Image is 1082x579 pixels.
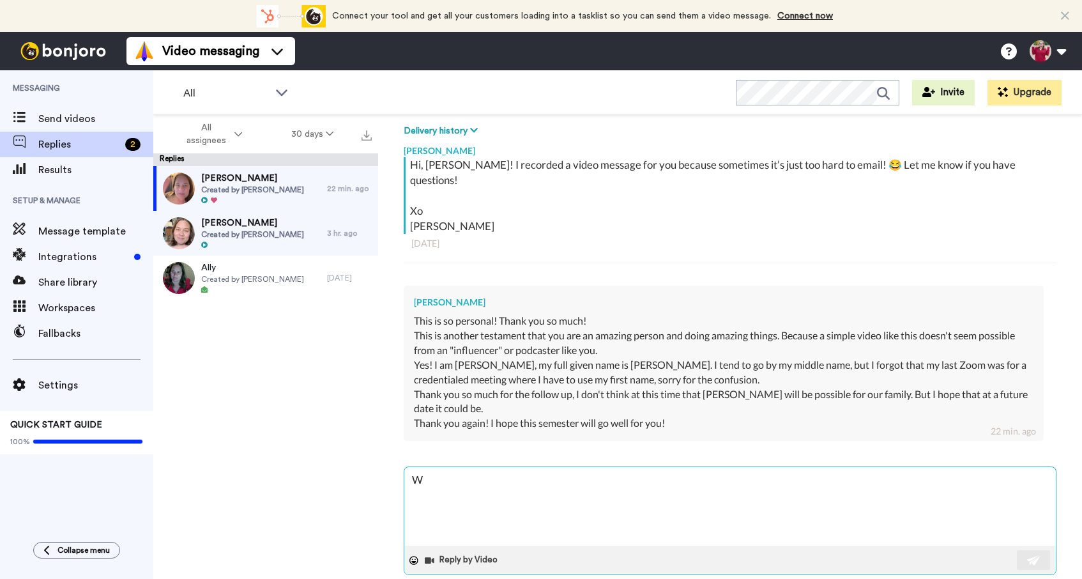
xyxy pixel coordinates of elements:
[201,172,304,185] span: [PERSON_NAME]
[10,421,102,429] span: QUICK START GUIDE
[163,217,195,249] img: 5f6937e3-97b8-473e-b560-f50c4553211c-thumb.jpg
[255,5,326,27] div: animation
[163,173,195,205] img: d9704f4f-384e-4f34-ae06-9a227477a007-thumb.jpg
[10,436,30,447] span: 100%
[411,237,1049,250] div: [DATE]
[1027,555,1041,566] img: send-white.svg
[38,137,120,152] span: Replies
[414,296,1033,309] div: [PERSON_NAME]
[414,314,1033,416] div: This is so personal! Thank you so much! This is another testament that you are an amazing person ...
[987,80,1062,105] button: Upgrade
[125,138,141,151] div: 2
[327,273,372,283] div: [DATE]
[38,224,153,239] span: Message template
[162,42,259,60] span: Video messaging
[153,211,378,256] a: [PERSON_NAME]Created by [PERSON_NAME]3 hr. ago
[153,256,378,300] a: AllyCreated by [PERSON_NAME][DATE]
[267,123,358,146] button: 30 days
[410,157,1053,234] div: Hi, [PERSON_NAME]! I recorded a video message for you because sometimes it’s just too hard to ema...
[912,80,975,105] button: Invite
[153,166,378,211] a: [PERSON_NAME]Created by [PERSON_NAME]22 min. ago
[153,153,378,166] div: Replies
[156,116,267,152] button: All assignees
[57,545,110,555] span: Collapse menu
[201,185,304,195] span: Created by [PERSON_NAME]
[38,249,129,265] span: Integrations
[38,275,153,290] span: Share library
[38,378,153,393] span: Settings
[201,261,304,274] span: Ally
[404,138,1056,157] div: [PERSON_NAME]
[163,262,195,294] img: 947c593d-a0d4-433f-9e73-586403346b27-thumb.jpg
[777,12,833,20] a: Connect now
[404,124,482,138] button: Delivery history
[423,551,501,570] button: Reply by Video
[991,425,1036,438] div: 22 min. ago
[201,217,304,229] span: [PERSON_NAME]
[180,121,232,147] span: All assignees
[15,42,111,60] img: bj-logo-header-white.svg
[201,229,304,240] span: Created by [PERSON_NAME]
[38,300,153,316] span: Workspaces
[38,162,153,178] span: Results
[183,86,269,101] span: All
[33,542,120,559] button: Collapse menu
[38,326,153,341] span: Fallbacks
[414,416,1033,431] div: Thank you again! I hope this semester will go well for you!
[327,183,372,194] div: 22 min. ago
[362,130,372,141] img: export.svg
[201,274,304,284] span: Created by [PERSON_NAME]
[134,41,155,61] img: vm-color.svg
[327,228,372,238] div: 3 hr. ago
[38,111,153,127] span: Send videos
[332,12,771,20] span: Connect your tool and get all your customers loading into a tasklist so you can send them a video...
[358,125,376,144] button: Export all results that match these filters now.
